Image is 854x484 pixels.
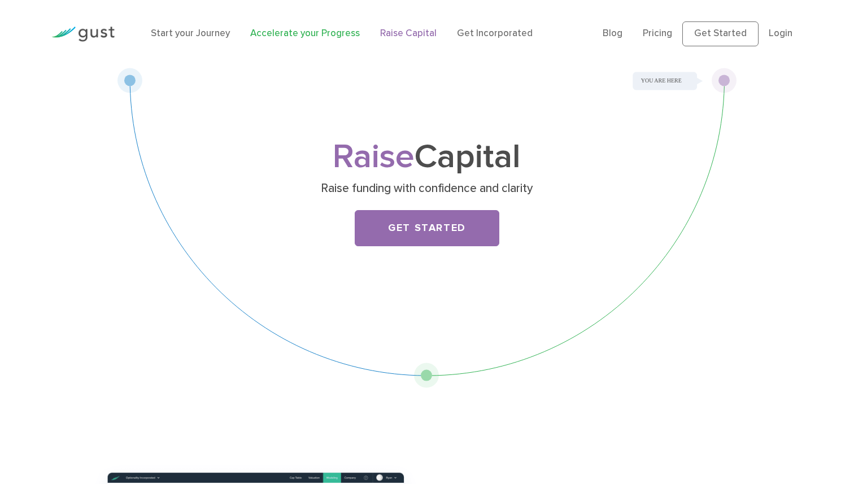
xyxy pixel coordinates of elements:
a: Login [769,28,792,39]
a: Get Started [355,210,499,246]
a: Pricing [643,28,672,39]
a: Accelerate your Progress [250,28,360,39]
a: Blog [603,28,622,39]
a: Get Started [682,21,759,46]
a: Raise Capital [380,28,437,39]
img: Gust Logo [51,27,115,42]
span: Raise [333,137,415,177]
h1: Capital [204,142,650,173]
a: Start your Journey [151,28,230,39]
p: Raise funding with confidence and clarity [208,181,646,197]
a: Get Incorporated [457,28,533,39]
